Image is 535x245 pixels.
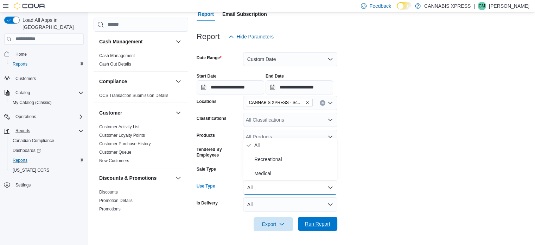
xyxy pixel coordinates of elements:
[10,98,55,107] a: My Catalog (Classic)
[99,198,133,203] a: Promotion Details
[13,127,84,135] span: Reports
[243,197,337,212] button: All
[7,98,87,108] button: My Catalog (Classic)
[298,217,337,231] button: Run Report
[99,133,145,138] span: Customer Loyalty Points
[94,91,188,103] div: Compliance
[489,2,529,10] p: [PERSON_NAME]
[13,74,39,83] a: Customers
[424,2,471,10] p: CANNABIS XPRESS
[243,180,337,195] button: All
[13,180,84,189] span: Settings
[10,136,84,145] span: Canadian Compliance
[254,217,293,231] button: Export
[197,99,217,104] label: Locations
[1,73,87,84] button: Customers
[99,78,173,85] button: Compliance
[10,146,44,155] a: Dashboards
[222,7,267,21] span: Email Subscription
[13,112,84,121] span: Operations
[197,133,215,138] label: Products
[15,90,30,96] span: Catalog
[305,220,330,227] span: Run Report
[99,124,140,130] span: Customer Activity List
[13,88,33,97] button: Catalog
[10,98,84,107] span: My Catalog (Classic)
[15,76,36,81] span: Customers
[20,17,84,31] span: Load All Apps in [GEOGRAPHIC_DATA]
[197,55,222,61] label: Date Range
[258,217,289,231] span: Export
[99,189,118,195] span: Discounts
[7,146,87,155] a: Dashboards
[13,74,84,83] span: Customers
[15,51,27,57] span: Home
[99,93,168,98] span: OCS Transaction Submission Details
[243,138,337,180] div: Select listbox
[320,100,325,106] button: Clear input
[266,80,333,94] input: Press the down key to open a popover containing a calendar.
[4,46,84,208] nav: Complex example
[397,2,412,10] input: Dark Mode
[99,207,121,212] a: Promotions
[10,166,84,174] span: Washington CCRS
[225,30,276,44] button: Hide Parameters
[99,124,140,129] a: Customer Activity List
[254,155,335,164] span: Recreational
[10,156,84,165] span: Reports
[99,150,131,155] a: Customer Queue
[13,100,52,105] span: My Catalog (Classic)
[305,100,310,105] button: Remove CANNABIS XPRESS - Scarborough (Steeles Avenue) from selection in this group
[15,128,30,134] span: Reports
[99,53,135,58] a: Cash Management
[1,112,87,122] button: Operations
[254,169,335,178] span: Medical
[13,148,41,153] span: Dashboards
[237,33,274,40] span: Hide Parameters
[7,155,87,165] button: Reports
[10,60,30,68] a: Reports
[369,2,391,10] span: Feedback
[10,136,57,145] a: Canadian Compliance
[197,32,220,41] h3: Report
[99,38,143,45] h3: Cash Management
[99,190,118,195] a: Discounts
[7,136,87,146] button: Canadian Compliance
[197,166,216,172] label: Sale Type
[7,59,87,69] button: Reports
[15,182,31,188] span: Settings
[99,198,133,203] span: Promotion Details
[478,2,486,10] div: Cyrus Mein
[99,174,173,182] button: Discounts & Promotions
[99,149,131,155] span: Customer Queue
[174,109,183,117] button: Customer
[99,109,122,116] h3: Customer
[99,141,151,146] a: Customer Purchase History
[10,166,52,174] a: [US_STATE] CCRS
[1,88,87,98] button: Catalog
[197,116,227,121] label: Classifications
[99,174,157,182] h3: Discounts & Promotions
[99,62,131,67] a: Cash Out Details
[10,156,30,165] a: Reports
[327,117,333,123] button: Open list of options
[94,123,188,168] div: Customer
[13,88,84,97] span: Catalog
[99,206,121,212] span: Promotions
[1,179,87,190] button: Settings
[197,200,218,206] label: Is Delivery
[10,60,84,68] span: Reports
[99,158,129,163] a: New Customers
[7,165,87,175] button: [US_STATE] CCRS
[243,52,337,66] button: Custom Date
[266,73,284,79] label: End Date
[174,77,183,86] button: Compliance
[13,112,39,121] button: Operations
[327,134,333,140] button: Open list of options
[246,99,313,106] span: CANNABIS XPRESS - Scarborough (Steeles Avenue)
[254,141,335,149] span: All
